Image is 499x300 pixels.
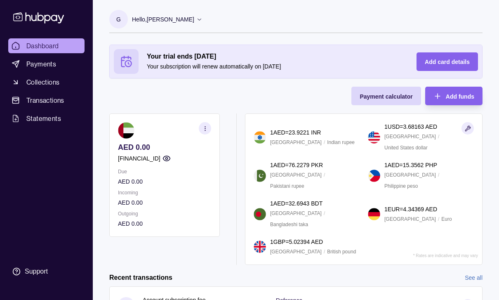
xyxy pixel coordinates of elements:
p: [GEOGRAPHIC_DATA] [270,247,322,256]
p: [GEOGRAPHIC_DATA] [384,215,436,224]
p: 1 AED = 23.9221 INR [270,128,321,137]
p: 1 GBP = 5.02394 AED [270,237,323,246]
img: us [368,131,380,144]
span: Add funds [446,93,474,100]
p: Due [118,167,211,176]
img: gb [254,241,266,253]
p: AED 0.00 [118,143,211,152]
p: Outgoing [118,209,211,218]
p: AED 0.00 [118,198,211,207]
span: Transactions [26,95,64,105]
span: Statements [26,113,61,123]
a: Transactions [8,93,85,108]
p: 1 USD = 3.68163 AED [384,122,437,131]
p: [GEOGRAPHIC_DATA] [270,170,322,180]
img: bd [254,208,266,220]
p: 1 AED = 15.3562 PHP [384,161,437,170]
p: AED 0.00 [118,177,211,186]
span: Add card details [425,59,470,65]
a: Support [8,263,85,280]
p: / [324,138,325,147]
button: Payment calculator [351,87,421,105]
a: Dashboard [8,38,85,53]
p: Incoming [118,188,211,197]
img: pk [254,170,266,182]
img: de [368,208,380,220]
p: / [324,247,325,256]
p: G [116,15,121,24]
p: Pakistani rupee [270,182,304,191]
p: [GEOGRAPHIC_DATA] [270,138,322,147]
p: 1 AED = 76.2279 PKR [270,161,323,170]
p: / [324,209,325,218]
p: / [324,170,325,180]
span: Payments [26,59,56,69]
p: * Rates are indicative and may vary [413,253,478,258]
span: Dashboard [26,41,59,51]
img: ph [368,170,380,182]
p: / [438,215,439,224]
a: Collections [8,75,85,90]
p: Euro [441,215,452,224]
p: [GEOGRAPHIC_DATA] [384,170,436,180]
p: Bangladeshi taka [270,220,308,229]
a: See all [465,273,483,282]
p: AED 0.00 [118,219,211,228]
p: [GEOGRAPHIC_DATA] [384,132,436,141]
p: Indian rupee [327,138,355,147]
p: United States dollar [384,143,428,152]
span: Collections [26,77,59,87]
p: 1 EUR = 4.34369 AED [384,205,437,214]
p: British pound [327,247,356,256]
button: Add card details [417,52,478,71]
p: Hello, [PERSON_NAME] [132,15,194,24]
a: Statements [8,111,85,126]
h2: Recent transactions [109,273,172,282]
button: Add funds [425,87,483,105]
p: / [438,132,439,141]
p: [GEOGRAPHIC_DATA] [270,209,322,218]
p: 1 AED = 32.6943 BDT [270,199,322,208]
img: in [254,131,266,144]
p: Your subscription will renew automatically on [DATE] [147,62,400,71]
div: Support [25,267,48,276]
p: Philippine peso [384,182,418,191]
p: / [438,170,439,180]
h2: Your trial ends [DATE] [147,52,400,61]
p: [FINANCIAL_ID] [118,154,160,163]
a: Payments [8,57,85,71]
span: Payment calculator [360,93,412,100]
img: ae [118,122,134,139]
